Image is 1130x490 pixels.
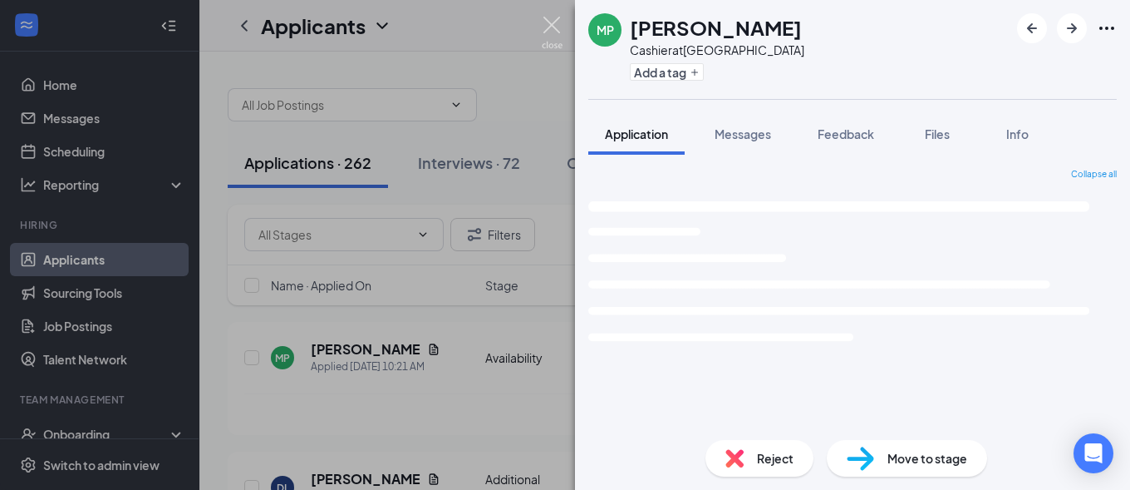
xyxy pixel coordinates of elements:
[630,42,804,58] div: Cashier at [GEOGRAPHIC_DATA]
[1057,13,1087,43] button: ArrowRight
[925,126,950,141] span: Files
[715,126,771,141] span: Messages
[605,126,668,141] span: Application
[757,449,793,468] span: Reject
[630,63,704,81] button: PlusAdd a tag
[1062,18,1082,38] svg: ArrowRight
[588,188,1117,399] svg: Loading interface...
[690,67,700,77] svg: Plus
[1073,433,1113,473] div: Open Intercom Messenger
[597,22,614,38] div: MP
[818,126,874,141] span: Feedback
[887,449,967,468] span: Move to stage
[1071,168,1117,181] span: Collapse all
[1017,13,1047,43] button: ArrowLeftNew
[630,13,802,42] h1: [PERSON_NAME]
[1006,126,1029,141] span: Info
[1022,18,1042,38] svg: ArrowLeftNew
[1097,18,1117,38] svg: Ellipses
